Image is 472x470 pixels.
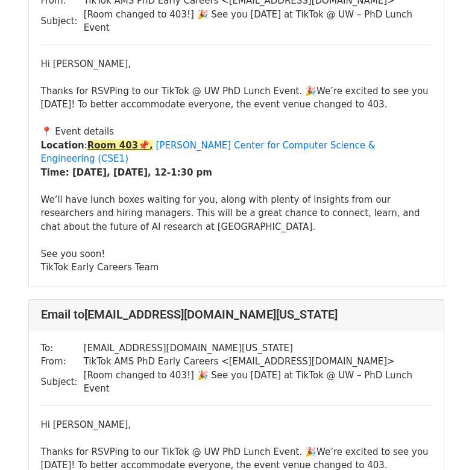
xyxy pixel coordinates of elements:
td: [EMAIL_ADDRESS][DOMAIN_NAME][US_STATE] [84,341,432,355]
div: 📍 Event details [41,125,432,139]
strong: Location [41,140,84,151]
td: To: [41,341,84,355]
div: : [41,139,432,166]
h4: Email to [EMAIL_ADDRESS][DOMAIN_NAME][US_STATE] [41,307,432,322]
td: TikTok AMS PhD Early Careers < [EMAIL_ADDRESS][DOMAIN_NAME] > [84,355,432,369]
td: [Room changed to 403!] 🎉 See you [DATE] at TikTok @ UW – PhD Lunch Event [84,369,432,396]
strong: Time [41,167,66,178]
strong: Room 403📌, [87,140,153,151]
td: Subject: [41,369,84,396]
div: Hi [PERSON_NAME], [41,57,432,71]
strong: : [DATE], [DATE], 12-1:30 pm [66,167,212,178]
div: See you soon! [41,247,432,261]
div: We’ll have lunch boxes waiting for you, along with plenty of insights from our researchers and hi... [41,193,432,234]
iframe: Chat Widget [412,412,472,470]
div: Thanks for RSVPing to our TikTok @ UW PhD Lunch Event. 🎉We’re excited to see you [DATE]! To bette... [41,84,432,112]
td: Subject: [41,8,84,35]
div: Hi [PERSON_NAME], [41,418,432,432]
div: TikTok Early Careers Team [41,261,432,275]
td: From: [41,355,84,369]
a: [PERSON_NAME] Center for Computer Science & Engineering (CSE1) [41,140,376,165]
td: [Room changed to 403!] 🎉 See you [DATE] at TikTok @ UW – PhD Lunch Event [84,8,432,35]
